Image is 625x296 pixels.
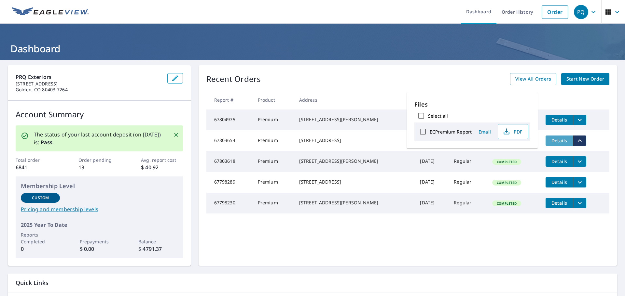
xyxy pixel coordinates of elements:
[16,87,162,93] p: Golden, CO 80403-7264
[78,163,120,171] p: 13
[206,73,261,85] p: Recent Orders
[253,172,294,193] td: Premium
[253,109,294,130] td: Premium
[253,90,294,109] th: Product
[206,90,253,109] th: Report #
[21,245,60,253] p: 0
[16,81,162,87] p: [STREET_ADDRESS]
[449,90,487,109] th: Delivery
[141,163,183,171] p: $ 40.92
[16,163,57,171] p: 6841
[253,151,294,172] td: Premium
[430,129,472,135] label: ECPremium Report
[542,5,568,19] a: Order
[299,158,410,164] div: [STREET_ADDRESS][PERSON_NAME]
[414,100,530,109] p: Files
[299,137,410,144] div: [STREET_ADDRESS]
[549,158,569,164] span: Details
[32,195,49,201] p: Custom
[138,238,177,245] p: Balance
[206,193,253,213] td: 67798230
[549,137,569,144] span: Details
[80,245,119,253] p: $ 0.00
[487,90,540,109] th: Status
[573,115,586,125] button: filesDropdownBtn-67804975
[299,116,410,123] div: [STREET_ADDRESS][PERSON_NAME]
[299,179,410,185] div: [STREET_ADDRESS]
[428,113,448,119] label: Select all
[510,73,556,85] a: View All Orders
[253,130,294,151] td: Premium
[561,73,609,85] a: Start New Order
[206,151,253,172] td: 67803618
[21,182,178,190] p: Membership Level
[206,172,253,193] td: 67798289
[549,200,569,206] span: Details
[574,5,588,19] div: PQ
[12,7,89,17] img: EV Logo
[16,109,183,120] p: Account Summary
[573,198,586,208] button: filesDropdownBtn-67798230
[78,157,120,163] p: Order pending
[34,131,165,146] p: The status of your last account deposit (on [DATE]) is: .
[415,172,449,193] td: [DATE]
[546,198,573,208] button: detailsBtn-67798230
[566,75,604,83] span: Start New Order
[16,73,162,81] p: PRQ Exteriors
[21,221,178,229] p: 2025 Year To Date
[546,156,573,167] button: detailsBtn-67803618
[206,109,253,130] td: 67804975
[449,151,487,172] td: Regular
[415,151,449,172] td: [DATE]
[16,157,57,163] p: Total order
[474,127,495,137] button: Email
[546,135,573,146] button: detailsBtn-67803654
[493,201,521,206] span: Completed
[253,193,294,213] td: Premium
[172,131,180,139] button: Close
[549,179,569,185] span: Details
[21,205,178,213] a: Pricing and membership levels
[546,177,573,187] button: detailsBtn-67798289
[21,231,60,245] p: Reports Completed
[449,193,487,213] td: Regular
[573,177,586,187] button: filesDropdownBtn-67798289
[449,172,487,193] td: Regular
[138,245,177,253] p: $ 4791.37
[41,139,53,146] b: Pass
[502,128,523,135] span: PDF
[294,90,415,109] th: Address
[477,129,493,135] span: Email
[8,42,617,55] h1: Dashboard
[141,157,183,163] p: Avg. report cost
[573,156,586,167] button: filesDropdownBtn-67803618
[546,115,573,125] button: detailsBtn-67804975
[573,135,586,146] button: filesDropdownBtn-67803654
[498,124,528,139] button: PDF
[80,238,119,245] p: Prepayments
[206,130,253,151] td: 67803654
[549,117,569,123] span: Details
[515,75,551,83] span: View All Orders
[415,90,449,109] th: Date
[415,193,449,213] td: [DATE]
[299,199,410,206] div: [STREET_ADDRESS][PERSON_NAME]
[493,180,521,185] span: Completed
[493,160,521,164] span: Completed
[16,279,609,287] p: Quick Links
